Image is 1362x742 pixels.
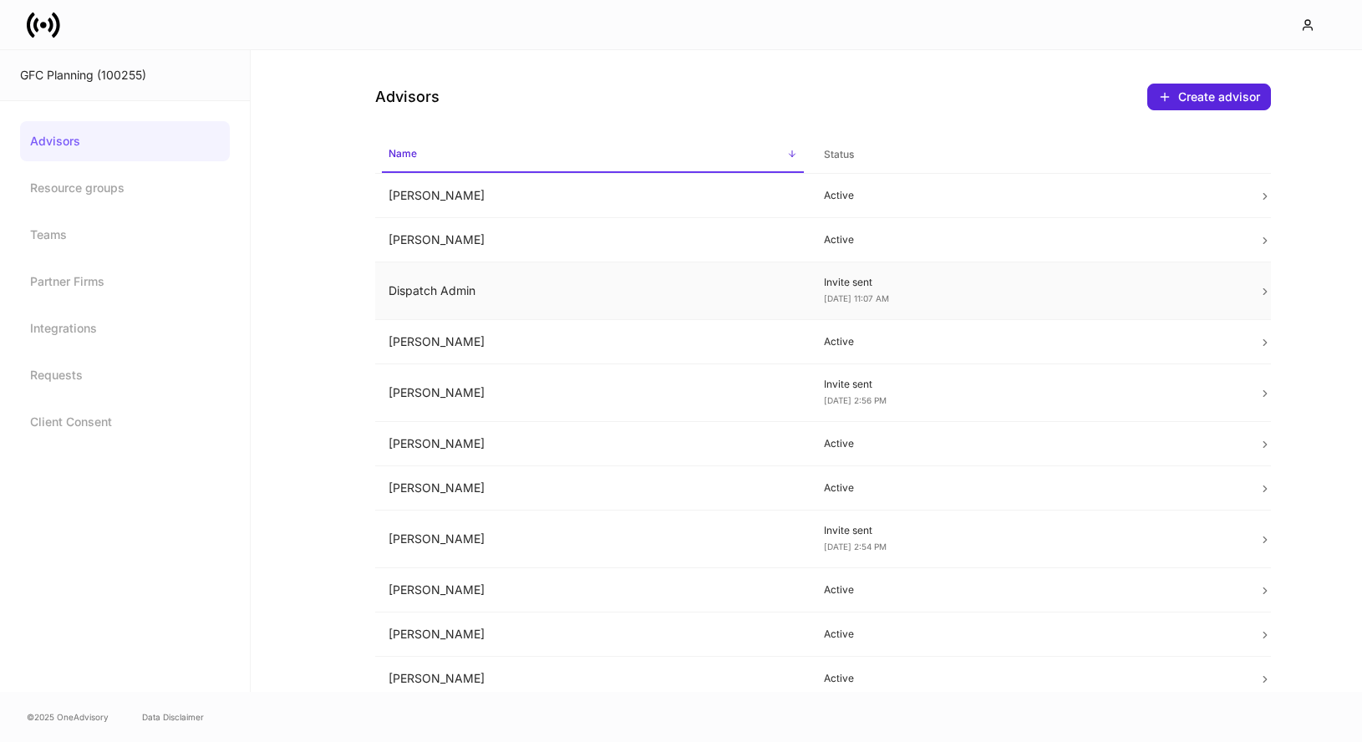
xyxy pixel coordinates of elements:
td: [PERSON_NAME] [375,568,811,612]
td: [PERSON_NAME] [375,218,811,262]
td: [PERSON_NAME] [375,657,811,701]
td: [PERSON_NAME] [375,422,811,466]
h4: Advisors [375,87,440,107]
span: Name [382,137,804,173]
p: Active [824,233,1232,246]
div: Create advisor [1158,90,1260,104]
a: Requests [20,355,230,395]
a: Client Consent [20,402,230,442]
td: [PERSON_NAME] [375,174,811,218]
p: Active [824,189,1232,202]
td: [PERSON_NAME] [375,466,811,511]
td: [PERSON_NAME] [375,320,811,364]
span: [DATE] 2:56 PM [824,395,887,405]
span: [DATE] 2:54 PM [824,541,887,551]
td: [PERSON_NAME] [375,612,811,657]
a: Resource groups [20,168,230,208]
p: Active [824,481,1232,495]
a: Integrations [20,308,230,348]
button: Create advisor [1147,84,1271,110]
a: Advisors [20,121,230,161]
div: GFC Planning (100255) [20,67,230,84]
a: Partner Firms [20,262,230,302]
h6: Name [389,145,417,161]
p: Active [824,672,1232,685]
p: Active [824,628,1232,641]
p: Invite sent [824,524,1232,537]
a: Teams [20,215,230,255]
p: Active [824,335,1232,348]
p: Active [824,437,1232,450]
span: © 2025 OneAdvisory [27,710,109,724]
p: Invite sent [824,276,1232,289]
td: Dispatch Admin [375,262,811,320]
p: Invite sent [824,378,1232,391]
span: Status [817,138,1239,172]
p: Active [824,583,1232,597]
td: [PERSON_NAME] [375,511,811,568]
h6: Status [824,146,854,162]
a: Data Disclaimer [142,710,204,724]
span: [DATE] 11:07 AM [824,293,889,303]
td: [PERSON_NAME] [375,364,811,422]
